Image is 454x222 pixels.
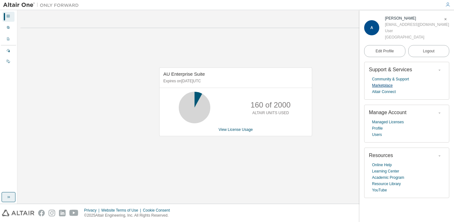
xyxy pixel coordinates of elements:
[3,12,15,22] div: Dashboard
[385,34,449,40] div: [GEOGRAPHIC_DATA]
[372,187,387,193] a: YouTube
[372,174,404,181] a: Academic Program
[3,34,15,44] div: Company Profile
[372,131,382,138] a: Users
[369,153,393,158] span: Resources
[385,15,449,21] div: Aika Arnaiz
[372,89,396,95] a: Altair Connect
[372,82,393,89] a: Marketplace
[69,210,79,216] img: youtube.svg
[3,23,15,33] div: User Profile
[252,110,289,116] p: ALTAIR UNITS USED
[364,45,405,57] a: Edit Profile
[143,208,173,213] div: Cookie Consent
[375,49,394,54] span: Edit Profile
[372,181,401,187] a: Resource Library
[218,127,253,132] a: View License Usage
[385,28,449,34] div: User
[369,110,406,115] span: Manage Account
[101,208,143,213] div: Website Terms of Use
[372,125,383,131] a: Profile
[369,67,412,72] span: Support & Services
[2,210,34,216] img: altair_logo.svg
[163,71,205,77] span: AU Enterprise Suite
[84,208,101,213] div: Privacy
[59,210,66,216] img: linkedin.svg
[385,21,449,28] div: [EMAIL_ADDRESS][DOMAIN_NAME]
[370,26,373,30] span: A
[163,79,306,84] p: Expires on [DATE] UTC
[372,76,409,82] a: Community & Support
[38,210,45,216] img: facebook.svg
[408,45,450,57] button: Logout
[3,2,82,8] img: Altair One
[251,100,291,110] p: 160 of 2000
[372,119,404,125] a: Managed Licenses
[49,210,55,216] img: instagram.svg
[372,168,399,174] a: Learning Center
[3,57,15,67] div: On Prem
[423,48,434,54] span: Logout
[372,162,392,168] a: Online Help
[3,46,15,56] div: Managed
[84,213,174,218] p: © 2025 Altair Engineering, Inc. All Rights Reserved.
